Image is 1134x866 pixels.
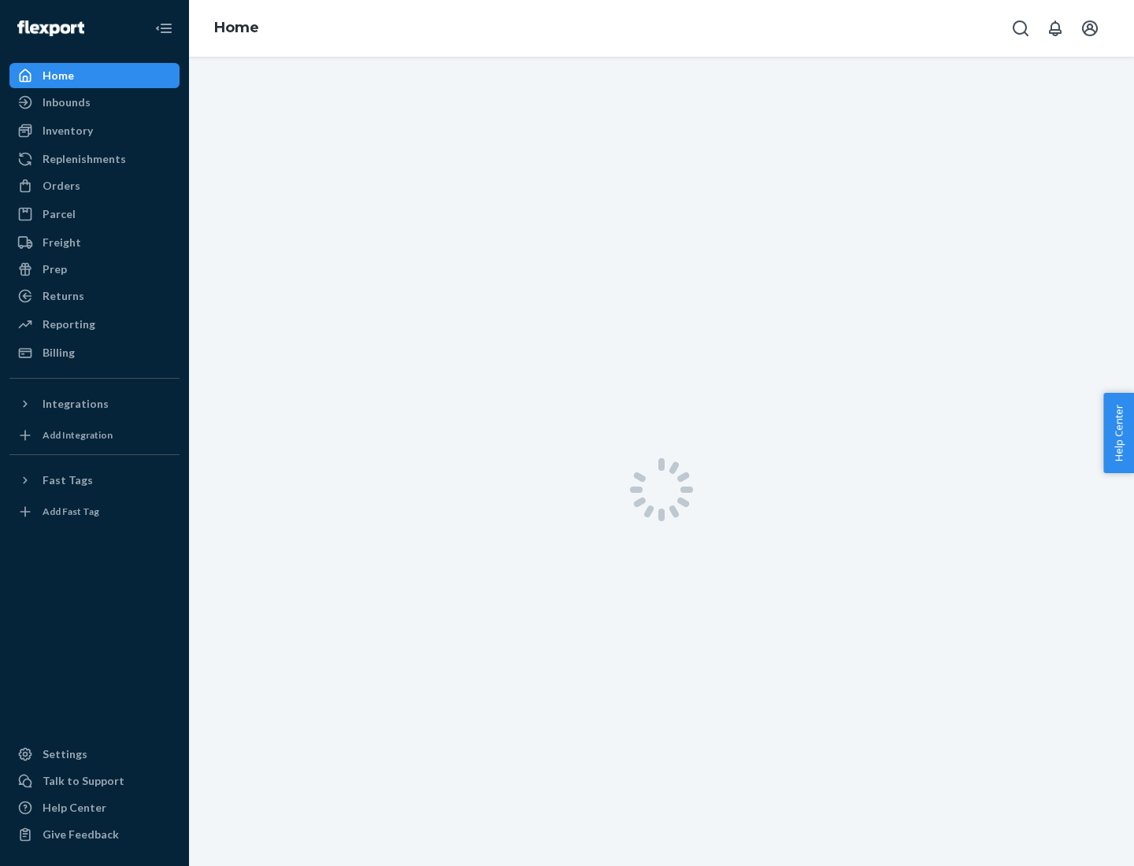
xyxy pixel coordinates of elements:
div: Reporting [43,316,95,332]
div: Inbounds [43,94,91,110]
div: Give Feedback [43,827,119,842]
a: Billing [9,340,180,365]
button: Open account menu [1074,13,1106,44]
button: Fast Tags [9,468,180,493]
div: Help Center [43,800,106,816]
div: Talk to Support [43,773,124,789]
div: Settings [43,746,87,762]
a: Inventory [9,118,180,143]
button: Help Center [1103,393,1134,473]
a: Replenishments [9,146,180,172]
div: Fast Tags [43,472,93,488]
div: Prep [43,261,67,277]
a: Home [9,63,180,88]
button: Integrations [9,391,180,416]
a: Add Integration [9,423,180,448]
a: Reporting [9,312,180,337]
button: Open Search Box [1005,13,1036,44]
div: Replenishments [43,151,126,167]
button: Give Feedback [9,822,180,847]
a: Inbounds [9,90,180,115]
a: Add Fast Tag [9,499,180,524]
div: Billing [43,345,75,361]
img: Flexport logo [17,20,84,36]
div: Add Fast Tag [43,505,99,518]
div: Returns [43,288,84,304]
div: Home [43,68,74,83]
a: Parcel [9,202,180,227]
a: Help Center [9,795,180,820]
a: Prep [9,257,180,282]
div: Add Integration [43,428,113,442]
div: Parcel [43,206,76,222]
a: Returns [9,283,180,309]
a: Home [214,19,259,36]
button: Close Navigation [148,13,180,44]
div: Inventory [43,123,93,139]
div: Orders [43,178,80,194]
a: Freight [9,230,180,255]
a: Orders [9,173,180,198]
a: Talk to Support [9,768,180,794]
ol: breadcrumbs [202,6,272,51]
button: Open notifications [1039,13,1071,44]
div: Freight [43,235,81,250]
a: Settings [9,742,180,767]
div: Integrations [43,396,109,412]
